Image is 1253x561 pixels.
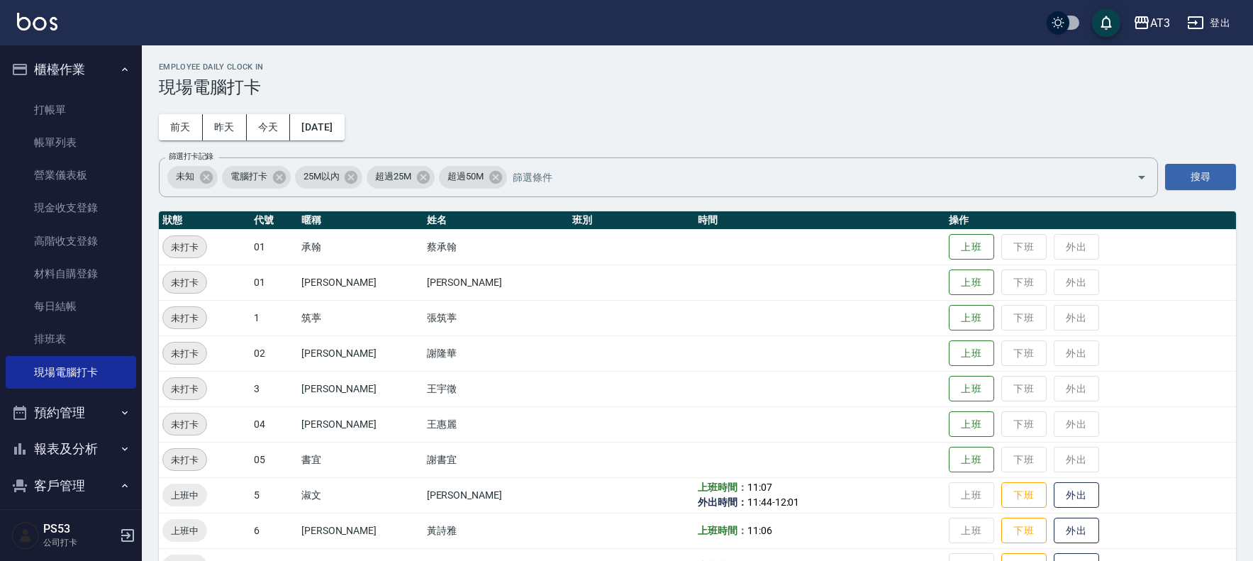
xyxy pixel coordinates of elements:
span: 未打卡 [163,240,206,255]
td: 04 [250,406,298,442]
span: 11:06 [747,525,772,536]
td: 書宜 [298,442,423,477]
div: 超過50M [439,166,507,189]
td: 謝隆華 [423,335,569,371]
button: Open [1130,166,1153,189]
td: [PERSON_NAME] [298,513,423,548]
td: 1 [250,300,298,335]
th: 操作 [945,211,1236,230]
button: 外出 [1054,518,1099,544]
span: 11:07 [747,482,772,493]
button: 上班 [949,305,994,331]
button: 今天 [247,114,291,140]
th: 姓名 [423,211,569,230]
th: 狀態 [159,211,250,230]
button: 下班 [1001,518,1047,544]
img: Logo [17,13,57,30]
span: 超過25M [367,170,420,184]
td: [PERSON_NAME] [298,406,423,442]
label: 篩選打卡記錄 [169,151,213,162]
td: 王宇徵 [423,371,569,406]
th: 暱稱 [298,211,423,230]
h3: 現場電腦打卡 [159,77,1236,97]
button: [DATE] [290,114,344,140]
td: 01 [250,265,298,300]
span: 未打卡 [163,311,206,326]
button: 搜尋 [1165,164,1236,190]
span: 未打卡 [163,382,206,396]
td: 05 [250,442,298,477]
span: 上班中 [162,523,207,538]
button: 上班 [949,340,994,367]
td: [PERSON_NAME] [423,477,569,513]
button: 預約管理 [6,394,136,431]
button: 登出 [1181,10,1236,36]
img: Person [11,521,40,550]
td: 淑文 [298,477,423,513]
button: 客戶管理 [6,467,136,504]
span: 未打卡 [163,275,206,290]
button: 外出 [1054,482,1099,509]
b: 外出時間： [698,496,747,508]
a: 高階收支登錄 [6,225,136,257]
span: 未打卡 [163,452,206,467]
td: 蔡承翰 [423,229,569,265]
td: 張筑葶 [423,300,569,335]
td: 黃詩雅 [423,513,569,548]
span: 未打卡 [163,346,206,361]
td: 01 [250,229,298,265]
td: 承翰 [298,229,423,265]
button: 下班 [1001,482,1047,509]
div: 未知 [167,166,218,189]
button: 上班 [949,411,994,438]
td: [PERSON_NAME] [298,371,423,406]
a: 打帳單 [6,94,136,126]
span: 未知 [167,170,203,184]
button: 上班 [949,234,994,260]
td: 6 [250,513,298,548]
b: 上班時間： [698,525,747,536]
div: 電腦打卡 [222,166,291,189]
button: AT3 [1127,9,1176,38]
a: 帳單列表 [6,126,136,159]
td: 王惠麗 [423,406,569,442]
td: [PERSON_NAME] [423,265,569,300]
span: 未打卡 [163,417,206,432]
div: 超過25M [367,166,435,189]
button: 櫃檯作業 [6,51,136,88]
span: 12:01 [775,496,800,508]
h2: Employee Daily Clock In [159,62,1236,72]
button: 前天 [159,114,203,140]
button: 上班 [949,270,994,296]
td: 謝書宜 [423,442,569,477]
span: 上班中 [162,488,207,503]
td: - [694,477,945,513]
a: 材料自購登錄 [6,257,136,290]
a: 現場電腦打卡 [6,356,136,389]
span: 25M以內 [295,170,348,184]
span: 電腦打卡 [222,170,276,184]
td: [PERSON_NAME] [298,265,423,300]
a: 現金收支登錄 [6,191,136,224]
a: 營業儀表板 [6,159,136,191]
h5: PS53 [43,522,116,536]
td: 02 [250,335,298,371]
a: 排班表 [6,323,136,355]
button: 昨天 [203,114,247,140]
input: 篩選條件 [509,165,1112,189]
button: 上班 [949,447,994,473]
button: 上班 [949,376,994,402]
th: 時間 [694,211,945,230]
td: 筑葶 [298,300,423,335]
span: 11:44 [747,496,772,508]
div: 25M以內 [295,166,363,189]
th: 代號 [250,211,298,230]
td: [PERSON_NAME] [298,335,423,371]
button: save [1092,9,1120,37]
td: 5 [250,477,298,513]
p: 公司打卡 [43,536,116,549]
a: 每日結帳 [6,290,136,323]
th: 班別 [569,211,694,230]
div: AT3 [1150,14,1170,32]
button: 報表及分析 [6,431,136,467]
